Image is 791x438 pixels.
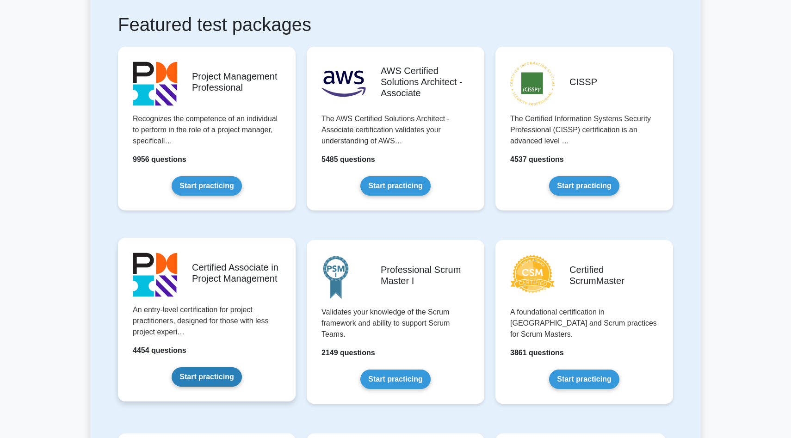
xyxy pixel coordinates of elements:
a: Start practicing [360,176,430,196]
a: Start practicing [172,176,241,196]
a: Start practicing [360,370,430,389]
a: Start practicing [549,370,619,389]
h1: Featured test packages [118,13,673,36]
a: Start practicing [549,176,619,196]
a: Start practicing [172,367,241,387]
